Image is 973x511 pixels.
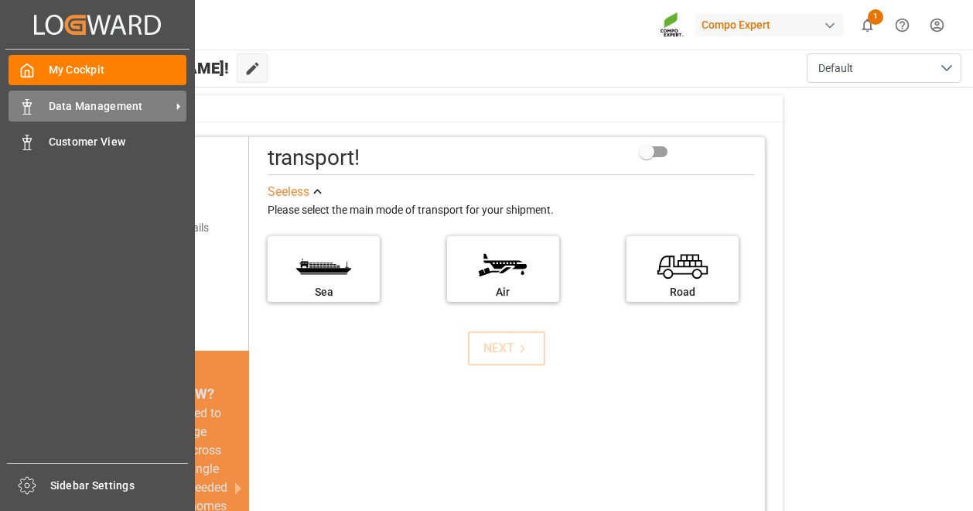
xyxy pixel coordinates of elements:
[695,14,844,36] div: Compo Expert
[9,55,186,85] a: My Cockpit
[634,284,731,300] div: Road
[49,62,187,78] span: My Cockpit
[660,12,685,39] img: Screenshot%202023-09-29%20at%2010.02.21.png_1712312052.png
[850,8,885,43] button: show 1 new notifications
[695,10,850,39] button: Compo Expert
[885,8,920,43] button: Help Center
[50,478,189,494] span: Sidebar Settings
[9,127,186,157] a: Customer View
[268,183,309,201] div: See less
[49,98,171,115] span: Data Management
[268,109,616,174] div: Let's start by selecting the mode of transport!
[268,201,754,220] div: Please select the main mode of transport for your shipment.
[868,9,883,25] span: 1
[483,339,531,358] div: NEXT
[807,53,961,83] button: open menu
[49,134,187,150] span: Customer View
[275,284,372,300] div: Sea
[818,60,853,77] span: Default
[468,331,545,365] button: NEXT
[455,284,551,300] div: Air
